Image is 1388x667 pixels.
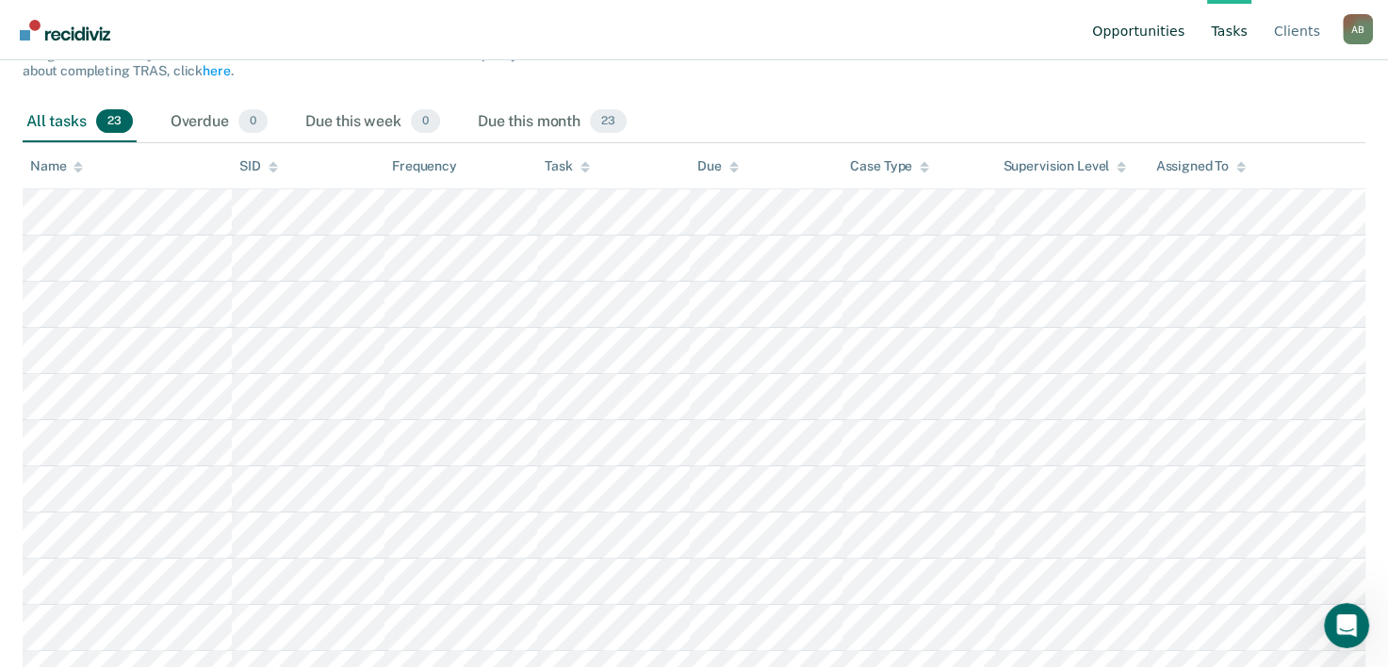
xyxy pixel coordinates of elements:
div: Task [545,158,589,174]
span: 0 [238,109,268,134]
div: Due this week0 [302,102,444,143]
span: 23 [96,109,133,134]
div: Assigned To [1156,158,1246,174]
div: Supervision Level [1003,158,1126,174]
div: SID [239,158,278,174]
div: Due this month23 [474,102,630,143]
span: 0 [411,109,440,134]
iframe: Intercom live chat [1324,603,1369,648]
div: Frequency [392,158,457,174]
div: Name [30,158,83,174]
div: Due [697,158,739,174]
div: Case Type [850,158,929,174]
span: 23 [590,109,627,134]
button: Profile dropdown button [1343,14,1373,44]
a: here [203,63,230,78]
div: A B [1343,14,1373,44]
div: All tasks23 [23,102,137,143]
div: Overdue0 [167,102,271,143]
img: Recidiviz [20,20,110,41]
a: here [321,47,349,62]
